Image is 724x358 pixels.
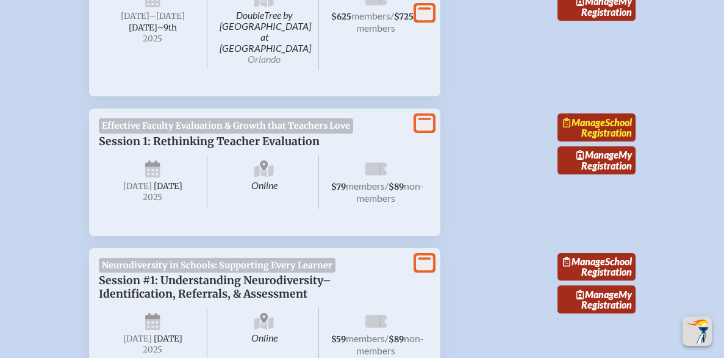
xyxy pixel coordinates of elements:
[154,334,182,344] span: [DATE]
[123,181,152,192] span: [DATE]
[109,34,198,43] span: 2025
[99,258,336,273] span: Neurodiversity in Schools: Supporting Every Learner
[683,317,712,346] button: Scroll Top
[390,10,394,21] span: /
[149,11,185,21] span: –[DATE]
[563,116,605,128] span: Manage
[356,10,434,34] span: non-members
[389,334,404,345] span: $89
[99,274,406,301] p: Session #1: Understanding Neurodiversity–Identification, Referrals, & Assessment
[346,180,385,192] span: members
[331,334,346,345] span: $59
[563,256,605,267] span: Manage
[248,53,281,65] span: Orlando
[557,113,636,141] a: ManageSchool Registration
[389,182,404,192] span: $89
[331,12,351,22] span: $625
[576,288,618,300] span: Manage
[385,332,389,344] span: /
[394,12,414,22] span: $725
[356,332,424,356] span: non-members
[557,285,636,313] a: ManageMy Registration
[685,319,709,343] img: To the top
[99,118,354,133] span: Effective Faculty Evaluation & Growth that Teachers Love
[123,334,152,344] span: [DATE]
[129,23,177,33] span: [DATE]–⁠9th
[385,180,389,192] span: /
[109,193,198,202] span: 2025
[99,135,406,148] p: Session 1: Rethinking Teacher Evaluation
[557,146,636,174] a: ManageMy Registration
[557,253,636,281] a: ManageSchool Registration
[351,10,390,21] span: members
[154,181,182,192] span: [DATE]
[346,332,385,344] span: members
[356,180,424,204] span: non-members
[109,345,198,354] span: 2025
[331,182,346,192] span: $79
[576,149,618,160] span: Manage
[121,11,149,21] span: [DATE]
[210,156,319,209] span: Online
